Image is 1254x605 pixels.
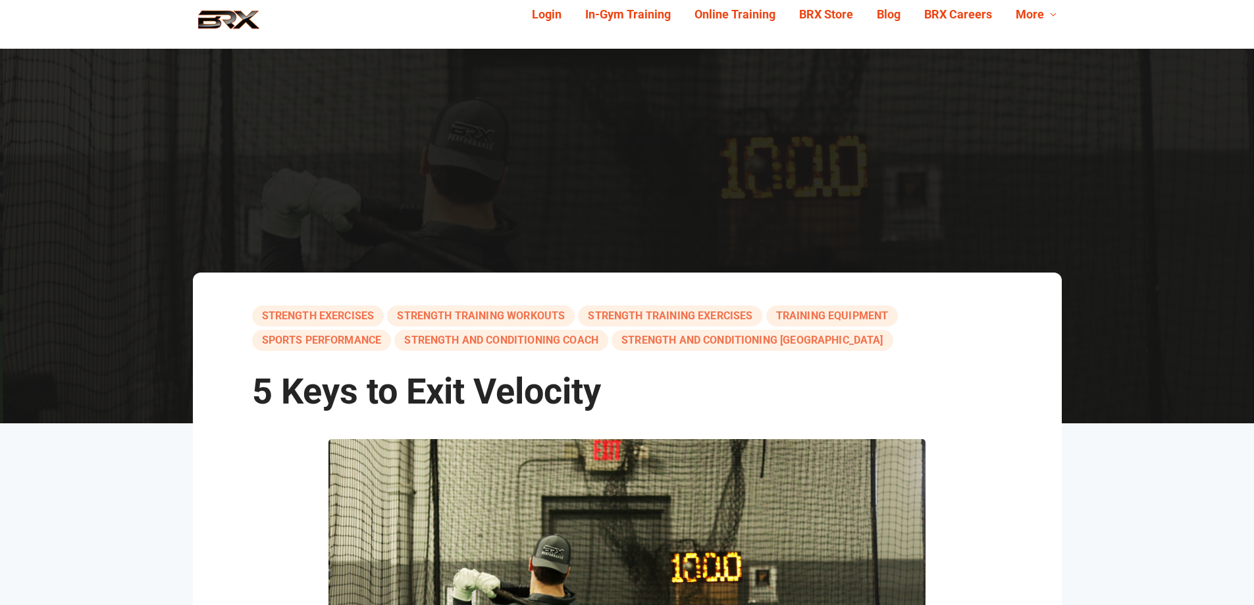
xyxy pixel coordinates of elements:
[520,5,573,25] a: Login
[252,371,601,412] span: 5 Keys to Exit Velocity
[252,330,392,351] a: sports performance
[252,305,1003,351] div: , , , , , ,
[578,305,762,327] a: strength training exercises
[912,5,1004,25] a: BRX Careers
[766,305,899,327] a: training equipment
[573,5,683,25] a: In-Gym Training
[510,5,1068,25] div: Navigation Menu
[387,305,575,327] a: strength training workouts
[186,10,272,39] img: BRX Performance
[1004,5,1068,25] a: More
[612,330,893,351] a: Strength And Conditioning [GEOGRAPHIC_DATA]
[394,330,608,351] a: strength and conditioning coach
[252,305,384,327] a: strength exercises
[787,5,865,25] a: BRX Store
[683,5,787,25] a: Online Training
[865,5,912,25] a: Blog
